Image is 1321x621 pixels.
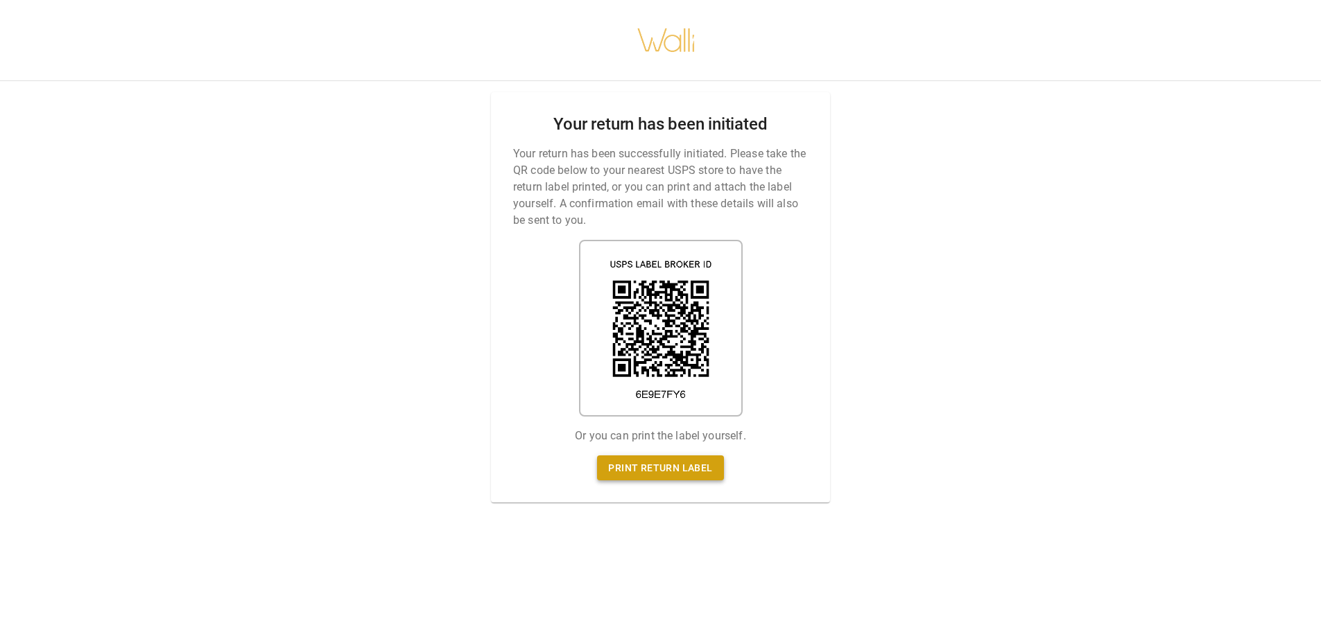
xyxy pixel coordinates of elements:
h2: Your return has been initiated [553,114,767,134]
p: Your return has been successfully initiated. Please take the QR code below to your nearest USPS s... [513,146,808,229]
img: walli-inc.myshopify.com [637,10,696,70]
p: Or you can print the label yourself. [575,428,745,444]
img: shipping label qr code [579,240,743,417]
a: Print return label [597,455,723,481]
